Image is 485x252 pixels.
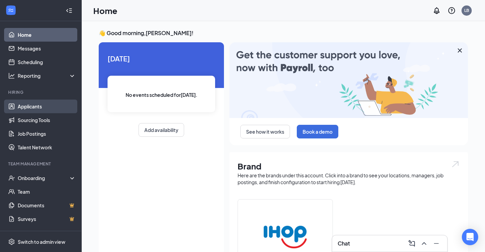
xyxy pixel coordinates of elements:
button: ChevronUp [419,238,430,249]
button: Minimize [431,238,442,249]
span: [DATE] [108,53,215,64]
div: Onboarding [18,175,70,181]
svg: WorkstreamLogo [7,7,14,14]
svg: Analysis [8,72,15,79]
a: Sourcing Tools [18,113,76,127]
div: Here are the brands under this account. Click into a brand to see your locations, managers, job p... [238,172,460,186]
button: Book a demo [297,125,338,138]
h3: Chat [338,240,350,247]
a: Messages [18,42,76,55]
svg: Collapse [66,7,72,14]
a: Team [18,185,76,198]
div: LB [464,8,469,13]
a: DocumentsCrown [18,198,76,212]
div: Team Management [8,161,75,167]
svg: UserCheck [8,175,15,181]
svg: QuestionInfo [448,6,456,15]
button: See how it works [240,125,290,138]
h1: Home [93,5,117,16]
div: Reporting [18,72,76,79]
div: Switch to admin view [18,238,65,245]
svg: Minimize [432,239,440,248]
svg: Cross [456,46,464,55]
img: payroll-large.gif [229,42,468,118]
svg: Notifications [433,6,441,15]
svg: ComposeMessage [408,239,416,248]
h3: 👋 Good morning, [PERSON_NAME] ! [99,29,468,37]
a: Home [18,28,76,42]
div: Open Intercom Messenger [462,229,478,245]
a: Applicants [18,100,76,113]
img: open.6027fd2a22e1237b5b06.svg [451,160,460,168]
span: No events scheduled for [DATE] . [126,91,197,99]
a: Scheduling [18,55,76,69]
h1: Brand [238,160,460,172]
div: Hiring [8,89,75,95]
a: SurveysCrown [18,212,76,226]
button: Add availability [139,123,184,137]
svg: Settings [8,238,15,245]
a: Job Postings [18,127,76,140]
a: Talent Network [18,140,76,154]
svg: ChevronUp [420,239,428,248]
button: ComposeMessage [406,238,417,249]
